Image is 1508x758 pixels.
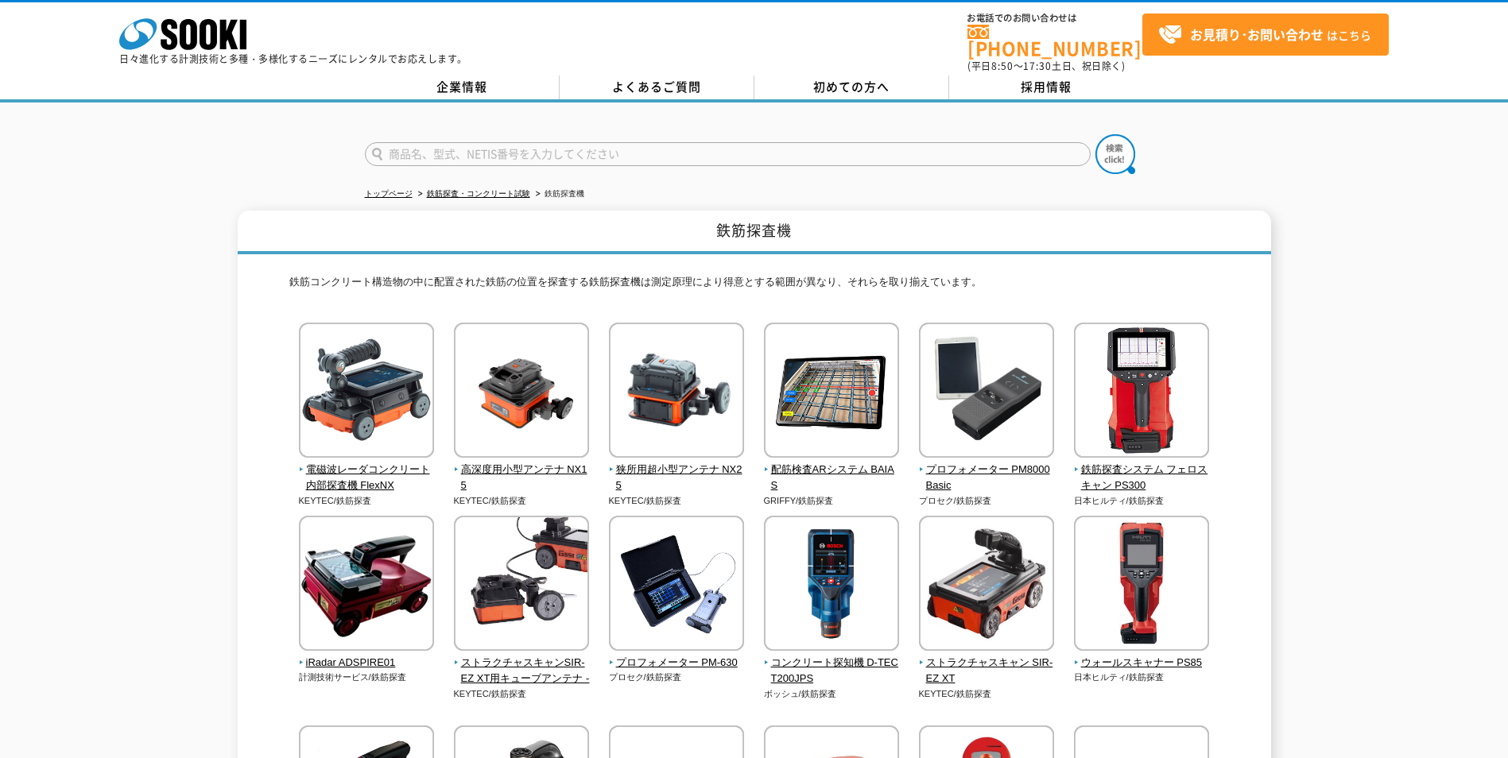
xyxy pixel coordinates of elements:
[454,462,590,495] span: 高深度用小型アンテナ NX15
[454,447,590,494] a: 高深度用小型アンテナ NX15
[991,59,1014,73] span: 8:50
[1095,134,1135,174] img: btn_search.png
[454,323,589,462] img: 高深度用小型アンテナ NX15
[299,671,435,684] p: 計測技術サービス/鉄筋探査
[1074,462,1210,495] span: 鉄筋探査システム フェロスキャン PS300
[454,655,590,688] span: ストラクチャスキャンSIR-EZ XT用キューブアンテナ -
[949,75,1144,99] a: 採用情報
[365,189,413,198] a: トップページ
[1074,655,1210,671] span: ウォールスキャナー PS85
[919,323,1054,462] img: プロフォメーター PM8000Basic
[1023,59,1052,73] span: 17:30
[764,494,900,508] p: GRIFFY/鉄筋探査
[454,494,590,508] p: KEYTEC/鉄筋探査
[1158,23,1371,47] span: はこちら
[1074,323,1209,462] img: 鉄筋探査システム フェロスキャン PS300
[764,640,900,687] a: コンクリート探知機 D-TECT200JPS
[764,516,899,655] img: コンクリート探知機 D-TECT200JPS
[967,59,1125,73] span: (平日 ～ 土日、祝日除く)
[609,447,745,494] a: 狭所用超小型アンテナ NX25
[919,640,1055,687] a: ストラクチャスキャン SIR-EZ XT
[1190,25,1324,44] strong: お見積り･お問い合わせ
[1074,494,1210,508] p: 日本ヒルティ/鉄筋探査
[1074,671,1210,684] p: 日本ヒルティ/鉄筋探査
[764,323,899,462] img: 配筋検査ARシステム BAIAS
[764,447,900,494] a: 配筋検査ARシステム BAIAS
[560,75,754,99] a: よくあるご質問
[813,78,890,95] span: 初めての方へ
[1074,516,1209,655] img: ウォールスキャナー PS85
[609,494,745,508] p: KEYTEC/鉄筋探査
[365,142,1091,166] input: 商品名、型式、NETIS番号を入力してください
[919,516,1054,655] img: ストラクチャスキャン SIR-EZ XT
[454,516,589,655] img: ストラクチャスキャンSIR-EZ XT用キューブアンテナ -
[299,655,435,671] span: iRadar ADSPIRE01
[609,516,744,655] img: プロフォメーター PM-630
[299,447,435,494] a: 電磁波レーダコンクリート内部探査機 FlexNX
[365,75,560,99] a: 企業情報
[609,323,744,462] img: 狭所用超小型アンテナ NX25
[533,186,584,203] li: 鉄筋探査機
[754,75,949,99] a: 初めての方へ
[289,274,1219,299] p: 鉄筋コンクリート構造物の中に配置された鉄筋の位置を探査する鉄筋探査機は測定原理により得意とする範囲が異なり、それらを取り揃えています。
[609,655,745,671] span: プロフォメーター PM-630
[609,640,745,671] a: プロフォメーター PM-630
[299,462,435,495] span: 電磁波レーダコンクリート内部探査機 FlexNX
[299,516,434,655] img: iRadar ADSPIRE01
[1074,447,1210,494] a: 鉄筋探査システム フェロスキャン PS300
[919,655,1055,688] span: ストラクチャスキャン SIR-EZ XT
[454,687,590,701] p: KEYTEC/鉄筋探査
[764,462,900,495] span: 配筋検査ARシステム BAIAS
[967,14,1142,23] span: お電話でのお問い合わせは
[764,655,900,688] span: コンクリート探知機 D-TECT200JPS
[238,211,1271,254] h1: 鉄筋探査機
[1142,14,1389,56] a: お見積り･お問い合わせはこちら
[1074,640,1210,671] a: ウォールスキャナー PS85
[119,54,467,64] p: 日々進化する計測技術と多種・多様化するニーズにレンタルでお応えします。
[919,462,1055,495] span: プロフォメーター PM8000Basic
[764,687,900,701] p: ボッシュ/鉄筋探査
[967,25,1142,57] a: [PHONE_NUMBER]
[919,494,1055,508] p: プロセク/鉄筋探査
[299,494,435,508] p: KEYTEC/鉄筋探査
[609,671,745,684] p: プロセク/鉄筋探査
[299,640,435,671] a: iRadar ADSPIRE01
[427,189,530,198] a: 鉄筋探査・コンクリート試験
[919,687,1055,701] p: KEYTEC/鉄筋探査
[299,323,434,462] img: 電磁波レーダコンクリート内部探査機 FlexNX
[919,447,1055,494] a: プロフォメーター PM8000Basic
[454,640,590,687] a: ストラクチャスキャンSIR-EZ XT用キューブアンテナ -
[609,462,745,495] span: 狭所用超小型アンテナ NX25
